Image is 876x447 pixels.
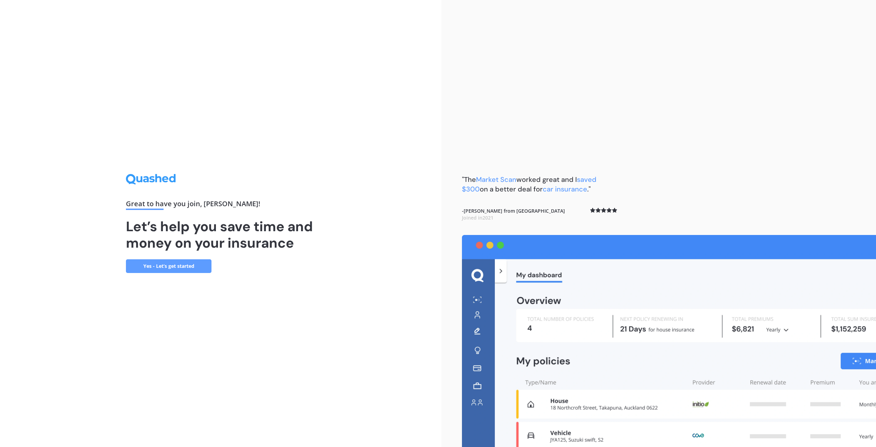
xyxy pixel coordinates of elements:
b: "The worked great and I on a better deal for ." [462,175,596,194]
img: dashboard.webp [462,235,876,447]
h1: Let’s help you save time and money on your insurance [126,218,315,251]
span: car insurance [543,185,587,194]
span: Market Scan [476,175,516,184]
div: Great to have you join , [PERSON_NAME] ! [126,200,315,210]
a: Yes - Let’s get started [126,259,211,273]
b: - [PERSON_NAME] from [GEOGRAPHIC_DATA] [462,208,565,221]
span: saved $300 [462,175,596,194]
span: Joined in 2021 [462,214,493,221]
